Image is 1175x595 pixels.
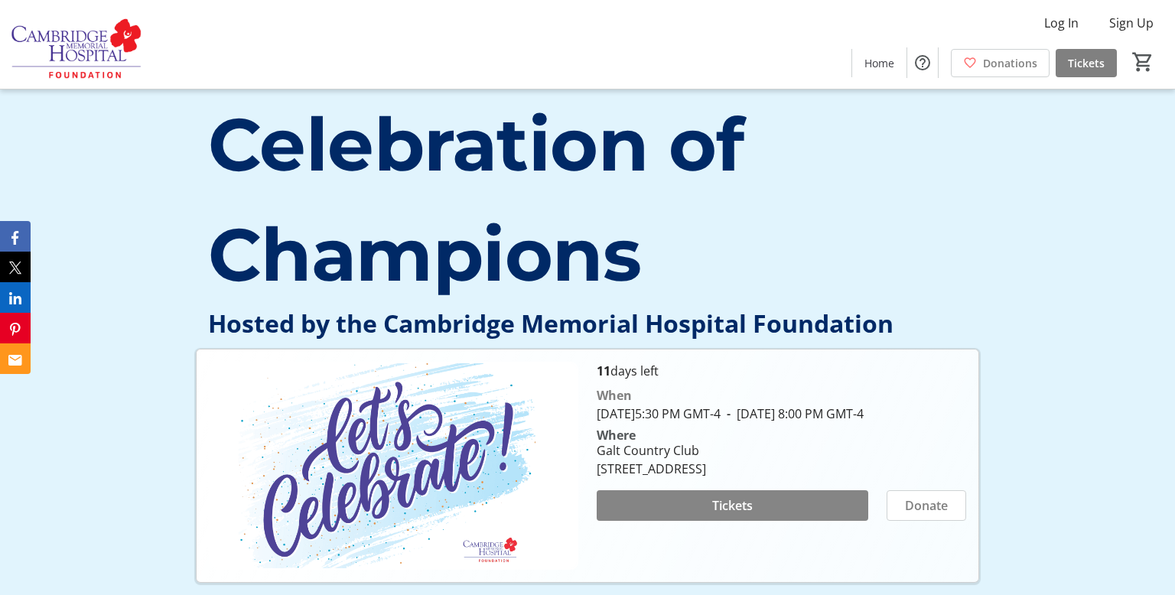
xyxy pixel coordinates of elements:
[597,429,636,441] div: Where
[905,496,948,515] span: Donate
[887,490,966,521] button: Donate
[597,405,721,422] span: [DATE] 5:30 PM GMT-4
[9,6,145,83] img: Cambridge Memorial Hospital Foundation's Logo
[208,99,744,299] span: Celebration of Champions
[1109,14,1154,32] span: Sign Up
[597,441,706,460] div: Galt Country Club
[1032,11,1091,35] button: Log In
[1068,55,1105,71] span: Tickets
[597,460,706,478] div: [STREET_ADDRESS]
[852,49,906,77] a: Home
[983,55,1037,71] span: Donations
[597,363,610,379] span: 11
[209,362,578,570] img: Campaign CTA Media Photo
[864,55,894,71] span: Home
[1129,48,1157,76] button: Cart
[1097,11,1166,35] button: Sign Up
[597,386,632,405] div: When
[597,490,868,521] button: Tickets
[208,307,893,340] span: Hosted by the Cambridge Memorial Hospital Foundation
[1044,14,1079,32] span: Log In
[721,405,864,422] span: [DATE] 8:00 PM GMT-4
[721,405,737,422] span: -
[951,49,1050,77] a: Donations
[712,496,753,515] span: Tickets
[597,362,966,380] p: days left
[1056,49,1117,77] a: Tickets
[907,47,938,78] button: Help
